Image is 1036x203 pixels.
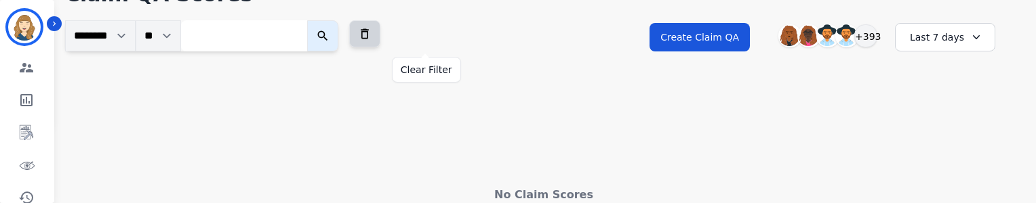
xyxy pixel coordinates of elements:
div: +393 [854,24,877,47]
div: Last 7 days [895,23,995,51]
div: No Claim Scores [65,187,1022,203]
img: Bordered avatar [8,11,41,43]
button: Create Claim QA [650,23,750,51]
div: Clear Filter [401,63,452,76]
